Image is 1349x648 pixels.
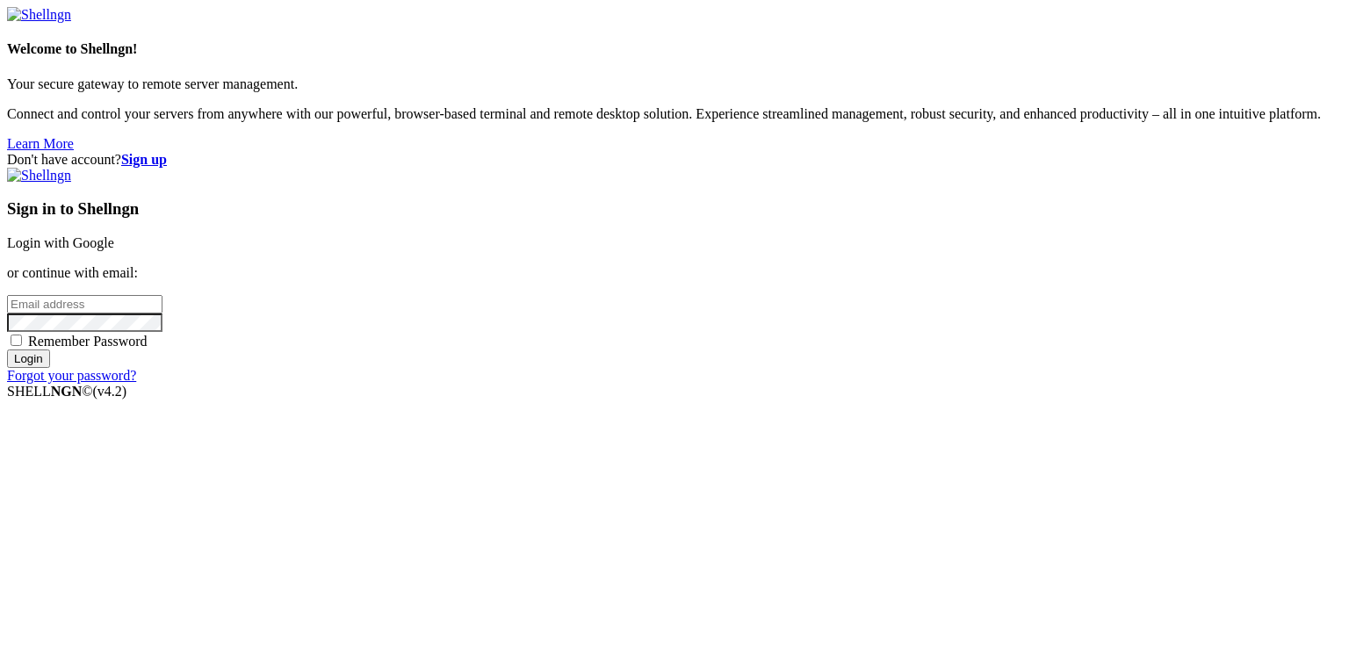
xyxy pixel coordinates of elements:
a: Learn More [7,136,74,151]
input: Remember Password [11,335,22,346]
p: Connect and control your servers from anywhere with our powerful, browser-based terminal and remo... [7,106,1342,122]
span: SHELL © [7,384,126,399]
h4: Welcome to Shellngn! [7,41,1342,57]
img: Shellngn [7,7,71,23]
input: Email address [7,295,162,313]
a: Sign up [121,152,167,167]
span: 4.2.0 [93,384,127,399]
h3: Sign in to Shellngn [7,199,1342,219]
a: Forgot your password? [7,368,136,383]
div: Don't have account? [7,152,1342,168]
a: Login with Google [7,235,114,250]
span: Remember Password [28,334,148,349]
p: or continue with email: [7,265,1342,281]
p: Your secure gateway to remote server management. [7,76,1342,92]
b: NGN [51,384,83,399]
img: Shellngn [7,168,71,184]
input: Login [7,349,50,368]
